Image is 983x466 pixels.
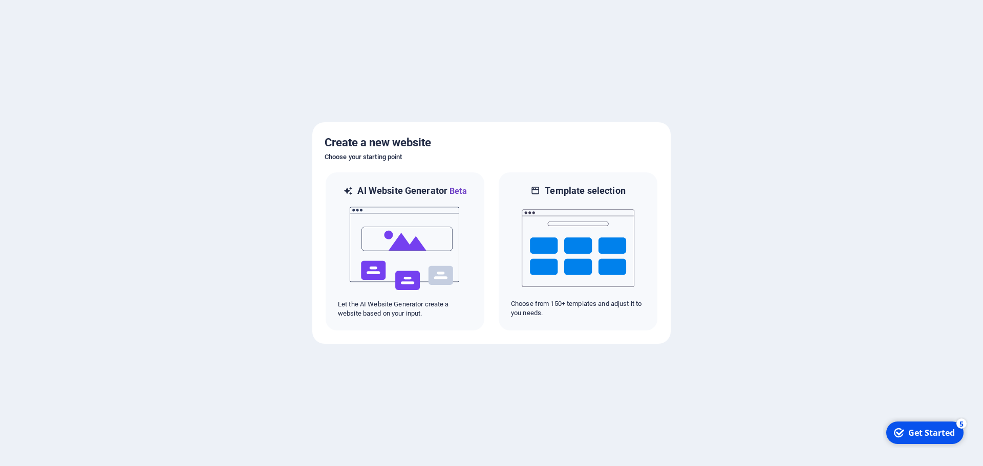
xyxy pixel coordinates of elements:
div: AI Website GeneratorBetaaiLet the AI Website Generator create a website based on your input. [325,171,485,331]
div: Template selectionChoose from 150+ templates and adjust it to you needs. [498,171,658,331]
h6: AI Website Generator [357,185,466,197]
div: Get Started [25,10,72,21]
div: 5 [73,1,83,11]
h6: Choose your starting point [325,151,658,163]
h6: Template selection [545,185,625,197]
p: Choose from 150+ templates and adjust it to you needs. [511,299,645,318]
p: Let the AI Website Generator create a website based on your input. [338,300,472,318]
img: ai [349,197,461,300]
h5: Create a new website [325,135,658,151]
div: Get Started 5 items remaining, 0% complete [3,4,80,27]
span: Beta [447,186,467,196]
